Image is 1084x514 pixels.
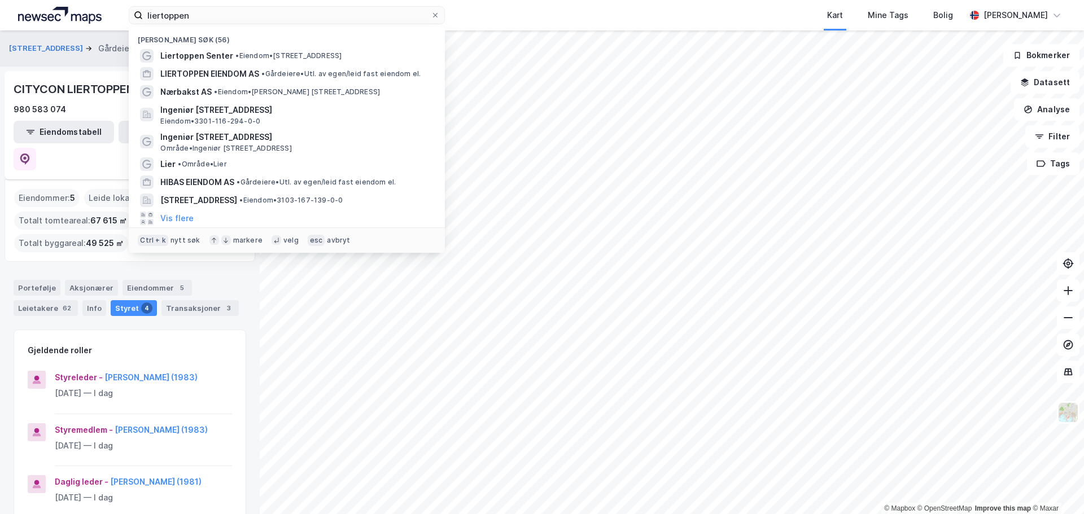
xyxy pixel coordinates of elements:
div: 62 [60,302,73,314]
div: 980 583 074 [14,103,66,116]
span: • [235,51,239,60]
span: HIBAS EIENDOM AS [160,175,234,189]
div: 5 [176,282,187,293]
span: Eiendom • 3103-167-139-0-0 [239,196,343,205]
span: • [237,178,240,186]
div: velg [283,236,299,245]
button: Eiendomstabell [14,121,114,143]
div: [PERSON_NAME] [984,8,1048,22]
div: esc [308,235,325,246]
div: nytt søk [171,236,200,245]
button: Bokmerker [1003,44,1079,67]
div: Eiendommer [123,280,192,296]
button: Leietakertabell [119,121,219,143]
span: 67 615 ㎡ [90,214,127,227]
span: 49 525 ㎡ [86,236,124,250]
input: Søk på adresse, matrikkel, gårdeiere, leietakere eller personer [143,7,431,24]
div: Info [82,300,106,316]
span: Ingeniør [STREET_ADDRESS] [160,103,431,117]
span: Eiendom • [PERSON_NAME] [STREET_ADDRESS] [214,87,380,96]
span: Liertoppen Senter [160,49,233,63]
button: Filter [1025,125,1079,148]
span: • [178,160,181,168]
div: [PERSON_NAME] søk (56) [129,27,445,47]
div: Mine Tags [868,8,908,22]
button: Vis flere [160,212,194,225]
div: Portefølje [14,280,60,296]
div: Gjeldende roller [28,344,92,357]
div: 3 [223,302,234,314]
button: Datasett [1011,71,1079,94]
div: Transaksjoner [161,300,239,316]
span: Område • Lier [178,160,226,169]
div: [DATE] — I dag [55,386,232,400]
div: Aksjonærer [65,280,118,296]
div: 4 [141,302,152,314]
iframe: Chat Widget [1028,460,1084,514]
div: Leide lokasjoner : [84,189,164,207]
span: • [261,69,265,78]
span: • [239,196,243,204]
div: Gårdeier [98,42,132,55]
div: Eiendommer : [14,189,80,207]
button: Tags [1027,152,1079,175]
span: Nærbakst AS [160,85,212,99]
span: 5 [70,191,75,205]
a: Mapbox [884,504,915,512]
span: Ingeniør [STREET_ADDRESS] [160,130,431,144]
div: Ctrl + k [138,235,168,246]
div: markere [233,236,263,245]
button: Analyse [1014,98,1079,121]
div: Kart [827,8,843,22]
div: Kontrollprogram for chat [1028,460,1084,514]
span: Område • Ingeniør [STREET_ADDRESS] [160,144,291,153]
div: Totalt tomteareal : [14,212,132,230]
div: Leietakere [14,300,78,316]
div: CITYCON LIERTOPPEN EIENDOM AS [14,80,207,98]
img: logo.a4113a55bc3d86da70a041830d287a7e.svg [18,7,102,24]
span: [STREET_ADDRESS] [160,194,237,207]
div: [DATE] — I dag [55,439,232,453]
div: Totalt byggareal : [14,234,128,252]
div: Styret [111,300,157,316]
span: Eiendom • 3301-116-294-0-0 [160,117,260,126]
span: Gårdeiere • Utl. av egen/leid fast eiendom el. [237,178,396,187]
a: Improve this map [975,504,1031,512]
button: [STREET_ADDRESS] [9,43,85,54]
span: Gårdeiere • Utl. av egen/leid fast eiendom el. [261,69,421,78]
span: Lier [160,157,176,171]
span: Eiendom • [STREET_ADDRESS] [235,51,342,60]
div: [DATE] — I dag [55,491,232,504]
span: LIERTOPPEN EIENDOM AS [160,67,259,81]
span: • [214,87,217,96]
img: Z [1057,402,1079,423]
div: Bolig [933,8,953,22]
div: avbryt [327,236,350,245]
a: OpenStreetMap [917,504,972,512]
